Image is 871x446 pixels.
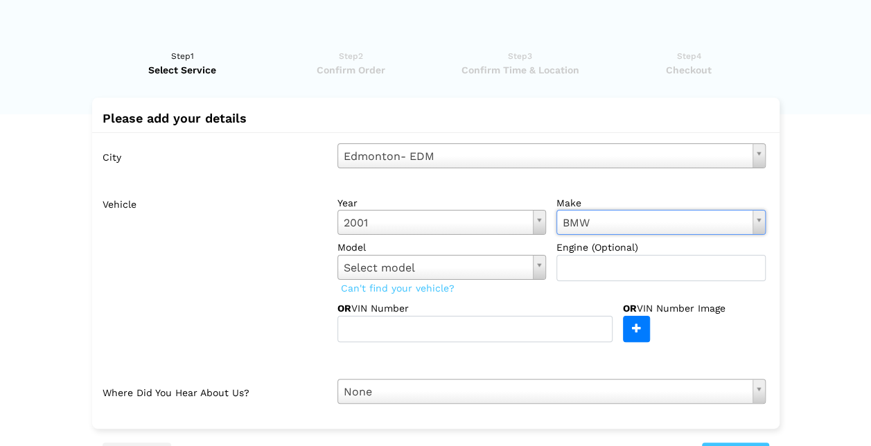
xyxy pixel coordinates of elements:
[337,143,766,168] a: Edmonton- EDM
[103,49,263,77] a: Step1
[609,63,769,77] span: Checkout
[337,379,766,404] a: None
[103,111,769,125] h2: Please add your details
[623,301,755,315] label: VIN Number Image
[337,255,547,280] a: Select model
[344,383,747,401] span: None
[556,240,766,254] label: Engine (Optional)
[623,303,637,314] strong: OR
[556,210,766,235] a: BMW
[344,214,528,232] span: 2001
[103,63,263,77] span: Select Service
[271,63,431,77] span: Confirm Order
[103,190,327,342] label: Vehicle
[440,49,600,77] a: Step3
[337,301,452,315] label: VIN Number
[337,210,547,235] a: 2001
[344,148,747,166] span: Edmonton- EDM
[563,214,747,232] span: BMW
[556,196,766,210] label: make
[337,303,351,314] strong: OR
[337,196,547,210] label: year
[609,49,769,77] a: Step4
[103,143,327,168] label: City
[440,63,600,77] span: Confirm Time & Location
[344,259,528,277] span: Select model
[103,379,327,404] label: Where did you hear about us?
[337,240,547,254] label: model
[271,49,431,77] a: Step2
[337,279,458,297] span: Can't find your vehicle?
